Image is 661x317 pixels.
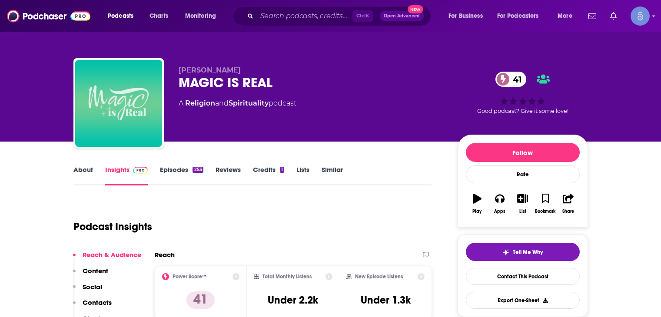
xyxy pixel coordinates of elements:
button: Contacts [73,298,112,314]
button: Social [73,283,102,299]
span: Tell Me Why [513,249,543,256]
div: 253 [193,167,203,173]
a: Show notifications dropdown [607,9,620,23]
span: For Business [448,10,483,22]
input: Search podcasts, credits, & more... [257,9,352,23]
button: open menu [179,9,227,23]
img: tell me why sparkle [502,249,509,256]
span: Monitoring [185,10,216,22]
button: tell me why sparkleTell Me Why [466,243,580,261]
div: Search podcasts, credits, & more... [241,6,439,26]
h2: Reach [155,251,175,259]
a: Show notifications dropdown [585,9,600,23]
span: 41 [504,72,526,87]
a: Contact This Podcast [466,268,580,285]
div: 41Good podcast? Give it some love! [458,66,588,120]
span: More [558,10,572,22]
a: Reviews [216,165,241,185]
span: Logged in as Spiral5-G1 [631,7,650,26]
span: Podcasts [108,10,133,22]
div: Bookmark [535,209,555,214]
div: 1 [280,167,284,173]
h2: Power Score™ [173,274,206,280]
button: Play [466,188,488,219]
span: New [408,5,423,13]
button: Bookmark [534,188,557,219]
button: open menu [551,9,583,23]
a: About [73,165,93,185]
button: Open AdvancedNew [380,11,424,21]
a: Religion [185,99,215,107]
button: open menu [492,9,551,23]
span: Charts [149,10,168,22]
h3: Under 2.2k [268,294,318,307]
button: Show profile menu [631,7,650,26]
button: open menu [442,9,494,23]
div: Apps [494,209,505,214]
img: Podchaser Pro [133,167,148,174]
div: List [519,209,526,214]
button: Share [557,188,579,219]
div: Play [472,209,482,214]
span: Open Advanced [384,14,420,18]
span: [PERSON_NAME] [179,66,241,74]
span: and [215,99,229,107]
button: open menu [102,9,145,23]
a: Charts [144,9,173,23]
span: Good podcast? Give it some love! [477,108,568,114]
h1: Podcast Insights [73,220,152,233]
button: Content [73,267,108,283]
button: Export One-Sheet [466,292,580,309]
a: InsightsPodchaser Pro [105,165,148,185]
span: For Podcasters [497,10,539,22]
a: Lists [296,165,309,185]
p: Reach & Audience [83,251,141,259]
p: Contacts [83,298,112,307]
h2: Total Monthly Listens [262,274,312,280]
button: Apps [488,188,511,219]
a: Spirituality [229,99,269,107]
h2: New Episode Listens [355,274,403,280]
p: Social [83,283,102,291]
div: A podcast [179,98,296,109]
div: Rate [466,165,580,183]
img: User Profile [631,7,650,26]
a: Credits1 [253,165,284,185]
img: Podchaser - Follow, Share and Rate Podcasts [7,8,90,24]
h3: Under 1.3k [361,294,411,307]
p: 41 [186,291,215,309]
button: Reach & Audience [73,251,141,267]
p: Content [83,267,108,275]
img: MAGIC IS REAL [75,60,162,147]
button: Follow [466,143,580,162]
a: Episodes253 [160,165,203,185]
span: Ctrl K [352,10,373,22]
a: 41 [495,72,526,87]
div: Share [562,209,574,214]
button: List [511,188,534,219]
a: Similar [322,165,343,185]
